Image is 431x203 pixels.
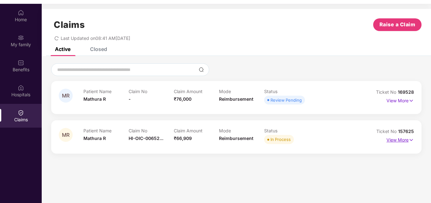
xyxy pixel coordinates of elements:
[90,46,107,52] div: Closed
[129,89,174,94] p: Claim No
[376,129,398,134] span: Ticket No
[373,18,422,31] button: Raise a Claim
[398,129,414,134] span: 157625
[83,128,129,133] p: Patient Name
[376,89,398,95] span: Ticket No
[386,96,414,104] p: View More
[219,128,264,133] p: Mode
[174,128,219,133] p: Claim Amount
[219,89,264,94] p: Mode
[264,89,309,94] p: Status
[398,89,414,95] span: 169528
[83,96,106,102] span: Mathura R
[18,35,24,41] img: svg+xml;base64,PHN2ZyB3aWR0aD0iMjAiIGhlaWdodD0iMjAiIHZpZXdCb3g9IjAgMCAyMCAyMCIgZmlsbD0ibm9uZSIgeG...
[129,136,163,141] span: HI-OIC-00652...
[55,46,70,52] div: Active
[219,136,253,141] span: Reimbursement
[199,67,204,72] img: svg+xml;base64,PHN2ZyBpZD0iU2VhcmNoLTMyeDMyIiB4bWxucz0iaHR0cDovL3d3dy53My5vcmcvMjAwMC9zdmciIHdpZH...
[83,89,129,94] p: Patient Name
[129,96,131,102] span: -
[18,10,24,16] img: svg+xml;base64,PHN2ZyBpZD0iSG9tZSIgeG1sbnM9Imh0dHA6Ly93d3cudzMub3JnLzIwMDAvc3ZnIiB3aWR0aD0iMjAiIG...
[54,19,85,30] h1: Claims
[174,96,191,102] span: ₹76,000
[62,93,70,98] span: MR
[386,135,414,143] p: View More
[270,136,291,143] div: In Process
[18,110,24,116] img: svg+xml;base64,PHN2ZyBpZD0iQ2xhaW0iIHhtbG5zPSJodHRwOi8vd3d3LnczLm9yZy8yMDAwL3N2ZyIgd2lkdGg9IjIwIi...
[219,96,253,102] span: Reimbursement
[129,128,174,133] p: Claim No
[61,35,130,41] span: Last Updated on 08:41 AM[DATE]
[54,35,59,41] span: redo
[264,128,309,133] p: Status
[270,97,302,103] div: Review Pending
[409,136,414,143] img: svg+xml;base64,PHN2ZyB4bWxucz0iaHR0cDovL3d3dy53My5vcmcvMjAwMC9zdmciIHdpZHRoPSIxNyIgaGVpZ2h0PSIxNy...
[174,136,192,141] span: ₹66,909
[174,89,219,94] p: Claim Amount
[62,132,70,138] span: MR
[83,136,106,141] span: Mathura R
[379,21,416,29] span: Raise a Claim
[18,60,24,66] img: svg+xml;base64,PHN2ZyBpZD0iQmVuZWZpdHMiIHhtbG5zPSJodHRwOi8vd3d3LnczLm9yZy8yMDAwL3N2ZyIgd2lkdGg9Ij...
[409,97,414,104] img: svg+xml;base64,PHN2ZyB4bWxucz0iaHR0cDovL3d3dy53My5vcmcvMjAwMC9zdmciIHdpZHRoPSIxNyIgaGVpZ2h0PSIxNy...
[18,85,24,91] img: svg+xml;base64,PHN2ZyBpZD0iSG9zcGl0YWxzIiB4bWxucz0iaHR0cDovL3d3dy53My5vcmcvMjAwMC9zdmciIHdpZHRoPS...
